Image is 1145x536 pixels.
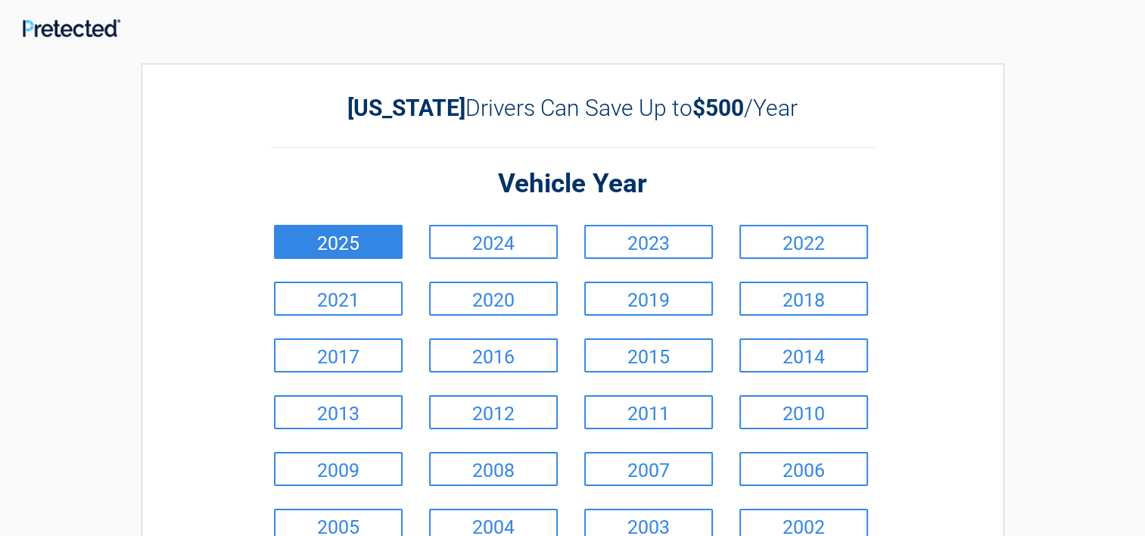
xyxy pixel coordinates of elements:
a: 2009 [274,452,403,486]
b: $500 [692,95,744,121]
a: 2022 [739,225,868,259]
a: 2020 [429,282,558,316]
b: [US_STATE] [347,95,465,121]
a: 2024 [429,225,558,259]
a: 2023 [584,225,713,259]
a: 2006 [739,452,868,486]
h2: Drivers Can Save Up to /Year [270,95,876,121]
a: 2016 [429,338,558,372]
a: 2008 [429,452,558,486]
a: 2018 [739,282,868,316]
a: 2021 [274,282,403,316]
a: 2007 [584,452,713,486]
h2: Vehicle Year [270,167,876,202]
a: 2019 [584,282,713,316]
a: 2013 [274,395,403,429]
a: 2017 [274,338,403,372]
img: Main Logo [23,19,120,36]
a: 2010 [739,395,868,429]
a: 2025 [274,225,403,259]
a: 2011 [584,395,713,429]
a: 2012 [429,395,558,429]
a: 2015 [584,338,713,372]
a: 2014 [739,338,868,372]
